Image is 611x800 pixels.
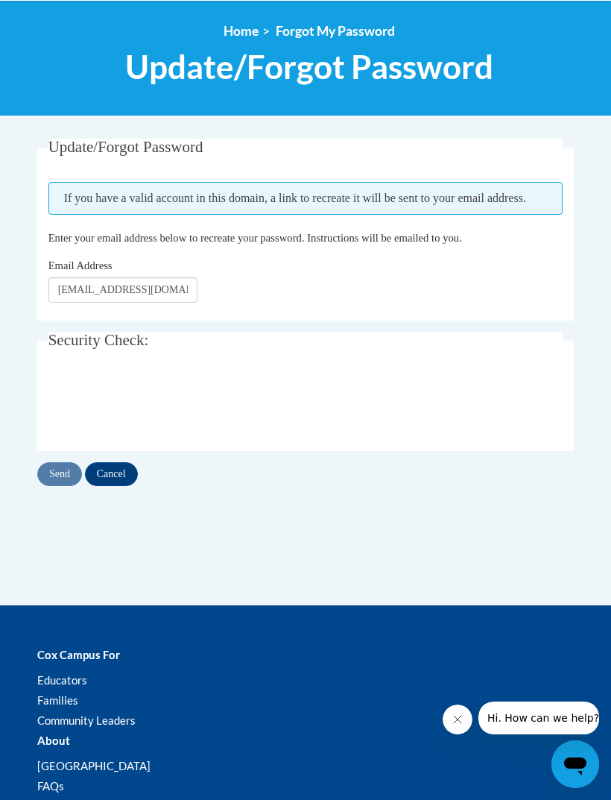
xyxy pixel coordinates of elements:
[48,138,203,156] span: Update/Forgot Password
[37,779,64,793] a: FAQs
[37,693,78,707] a: Families
[37,759,151,772] a: [GEOGRAPHIC_DATA]
[37,673,87,687] a: Educators
[37,714,136,727] a: Community Leaders
[443,705,472,734] iframe: Close message
[551,740,599,788] iframe: Button to launch messaging window
[37,734,70,747] b: About
[478,702,599,734] iframe: Message from company
[37,648,120,661] b: Cox Campus For
[276,23,395,39] span: Forgot My Password
[85,462,138,486] input: Cancel
[48,259,113,271] span: Email Address
[48,182,563,215] span: If you have a valid account in this domain, a link to recreate it will be sent to your email addr...
[48,232,462,244] span: Enter your email address below to recreate your password. Instructions will be emailed to you.
[48,277,197,303] input: Email
[48,375,275,433] iframe: reCAPTCHA
[125,47,493,86] span: Update/Forgot Password
[48,331,149,349] span: Security Check:
[224,23,259,39] a: Home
